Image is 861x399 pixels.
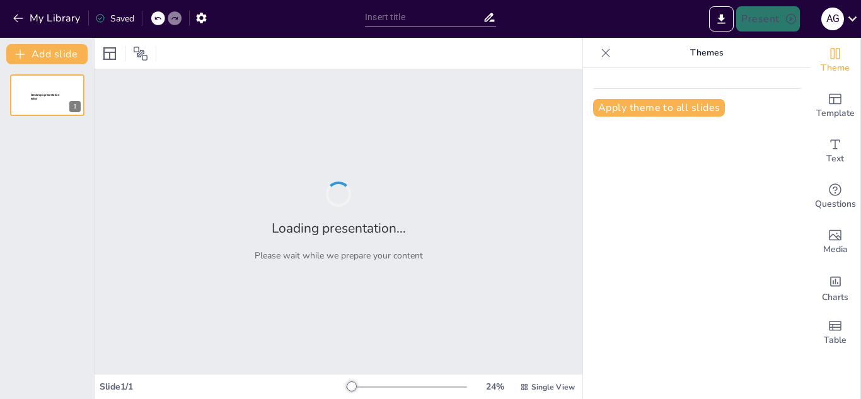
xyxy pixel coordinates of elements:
span: Questions [815,197,856,211]
div: Add ready made slides [810,83,860,129]
div: 1 [10,74,84,116]
span: Table [824,333,847,347]
button: Export to PowerPoint [709,6,734,32]
div: Add charts and graphs [810,265,860,310]
span: Media [823,243,848,257]
div: Layout [100,43,120,64]
div: a g [821,8,844,30]
span: Sendsteps presentation editor [31,93,59,100]
span: Position [133,46,148,61]
span: Theme [821,61,850,75]
p: Please wait while we prepare your content [255,250,423,262]
div: Change the overall theme [810,38,860,83]
span: Single View [531,382,575,392]
span: Charts [822,291,848,304]
button: Present [736,6,799,32]
button: Add slide [6,44,88,64]
input: Insert title [365,8,483,26]
button: a g [821,6,844,32]
span: Template [816,107,855,120]
div: Add a table [810,310,860,356]
div: 1 [69,101,81,112]
h2: Loading presentation... [272,219,406,237]
button: My Library [9,8,86,28]
p: Themes [616,38,797,68]
button: Apply theme to all slides [593,99,725,117]
div: 24 % [480,381,510,393]
div: Slide 1 / 1 [100,381,346,393]
div: Add text boxes [810,129,860,174]
div: Add images, graphics, shapes or video [810,219,860,265]
span: Text [826,152,844,166]
div: Saved [95,13,134,25]
div: Get real-time input from your audience [810,174,860,219]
